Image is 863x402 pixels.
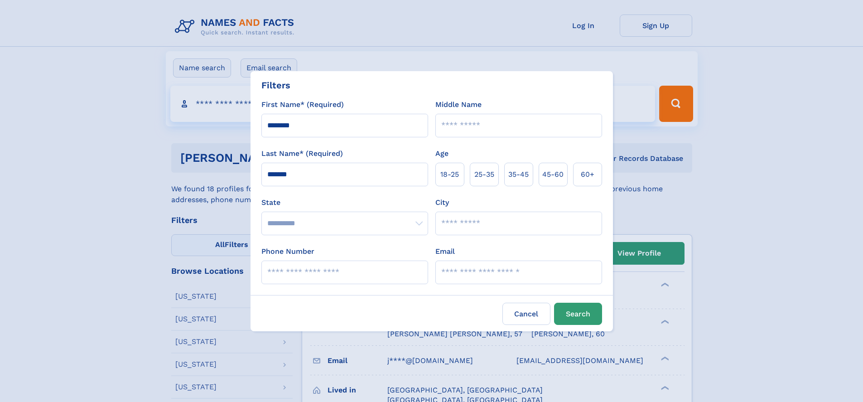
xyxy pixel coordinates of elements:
span: 60+ [581,169,594,180]
label: First Name* (Required) [261,99,344,110]
span: 18‑25 [440,169,459,180]
label: Phone Number [261,246,314,257]
span: 35‑45 [508,169,529,180]
label: Middle Name [435,99,482,110]
label: Last Name* (Required) [261,148,343,159]
label: Cancel [502,303,550,325]
span: 45‑60 [542,169,564,180]
div: Filters [261,78,290,92]
label: City [435,197,449,208]
span: 25‑35 [474,169,494,180]
label: State [261,197,428,208]
label: Age [435,148,448,159]
button: Search [554,303,602,325]
label: Email [435,246,455,257]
